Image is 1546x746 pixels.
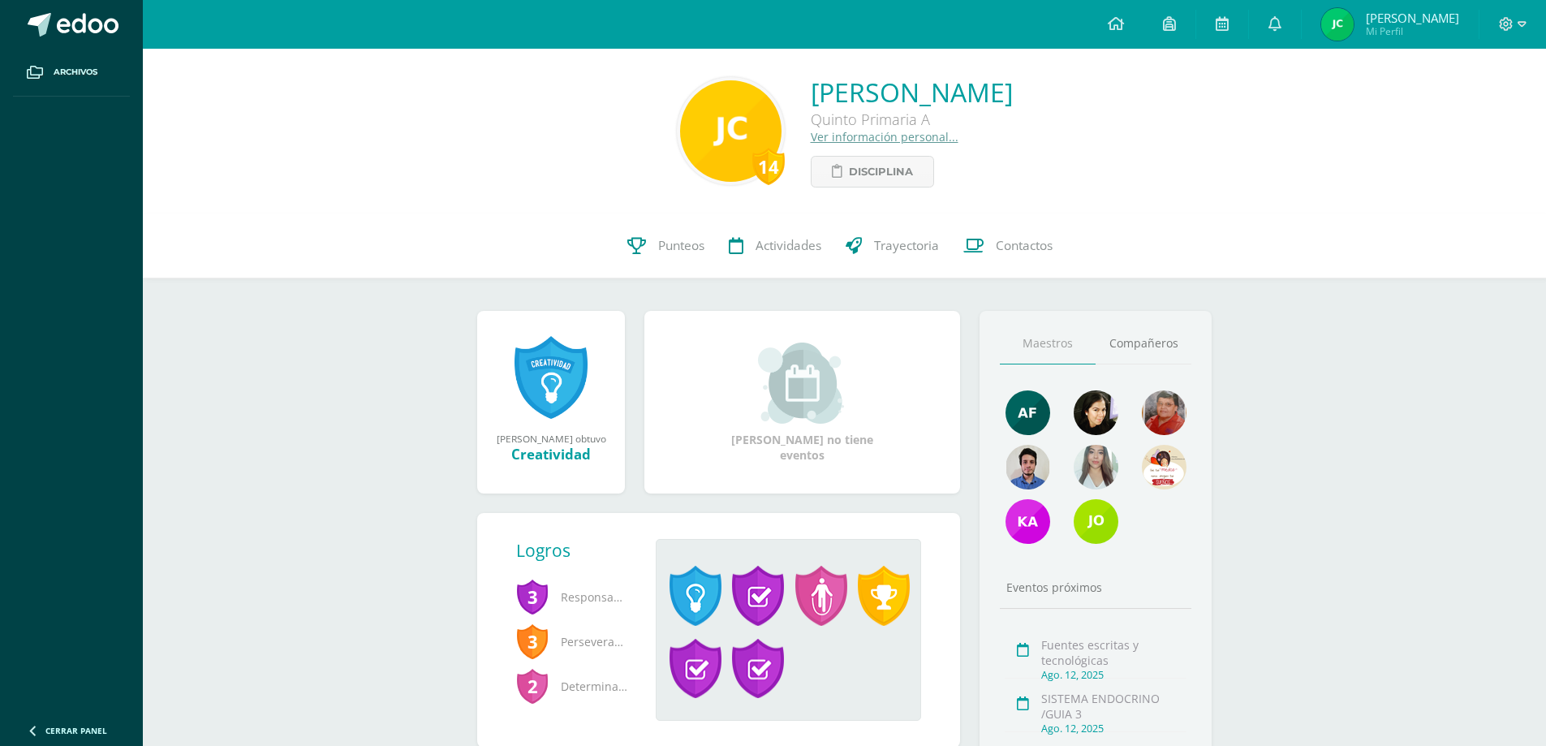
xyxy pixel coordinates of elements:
img: 89b8134b441e3ccffbad0da349c2d128.png [1074,445,1118,489]
span: Mi Perfil [1366,24,1459,38]
span: 2 [516,667,549,705]
div: Quinto Primaria A [811,110,1013,129]
span: Trayectoria [874,237,939,254]
img: 2dffed587003e0fc8d85a787cd9a4a0a.png [1006,445,1050,489]
span: Contactos [996,237,1053,254]
span: Archivos [54,66,97,79]
span: Perseverancia [516,619,630,664]
img: 6abeb608590446332ac9ffeb3d35d2d4.png [1142,445,1186,489]
span: Punteos [658,237,704,254]
a: Ver información personal... [811,129,958,144]
a: [PERSON_NAME] [811,75,1013,110]
a: Trayectoria [833,213,951,278]
div: Fuentes escritas y tecnológicas [1041,637,1186,668]
a: Punteos [615,213,717,278]
a: Contactos [951,213,1065,278]
img: 643d8f0bed2fea3a4a46697cd6b42f2f.png [680,80,782,182]
img: 370935bb4e21a5f5ec67b89dcb93286e.png [1321,8,1354,41]
img: d889210657d9de5f4725d9f6eeddb83d.png [1006,390,1050,435]
img: 57a22e3baad8e3e20f6388c0a987e578.png [1006,499,1050,544]
div: Creatividad [493,445,609,464]
div: [PERSON_NAME] obtuvo [493,432,609,445]
div: SISTEMA ENDOCRINO /GUIA 3 [1041,691,1186,722]
img: 8ad4561c845816817147f6c4e484f2e8.png [1142,390,1186,435]
div: Ago. 12, 2025 [1041,722,1186,735]
span: Responsabilidad [516,575,630,619]
span: Disciplina [849,157,913,187]
div: [PERSON_NAME] no tiene eventos [721,343,884,463]
span: Actividades [756,237,821,254]
span: 3 [516,578,549,615]
img: 6a7a54c56617c0b9e88ba47bf52c02d7.png [1074,499,1118,544]
a: Actividades [717,213,833,278]
a: Compañeros [1096,323,1191,364]
img: 023cb5cc053389f6ba88328a33af1495.png [1074,390,1118,435]
a: Archivos [13,49,130,97]
div: Eventos próximos [1000,580,1191,595]
span: [PERSON_NAME] [1366,10,1459,26]
div: Logros [516,539,643,562]
div: 14 [752,148,785,185]
a: Maestros [1000,323,1096,364]
a: Disciplina [811,156,934,188]
div: Ago. 12, 2025 [1041,668,1186,682]
span: Cerrar panel [45,725,107,736]
img: event_small.png [758,343,846,424]
span: Determinación [516,664,630,709]
span: 3 [516,623,549,660]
